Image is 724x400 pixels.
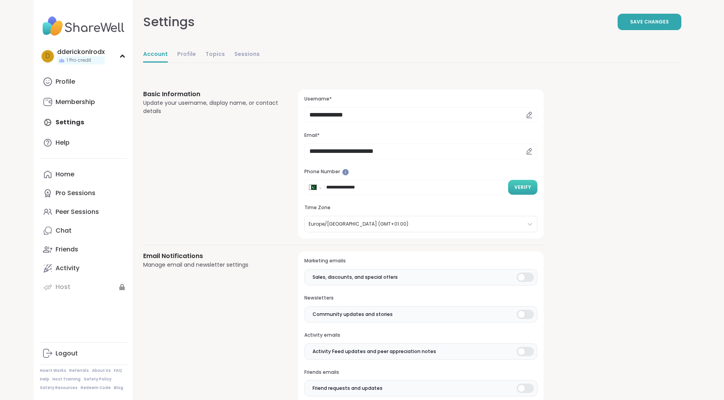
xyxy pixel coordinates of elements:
h3: Time Zone [304,204,537,211]
h3: Marketing emails [304,258,537,264]
h3: Activity emails [304,332,537,339]
a: How It Works [40,368,66,373]
button: Save Changes [618,14,681,30]
span: Activity Feed updates and peer appreciation notes [313,348,436,355]
h3: Friends emails [304,369,537,376]
a: Blog [114,385,123,391]
a: About Us [92,368,111,373]
h3: Email* [304,132,537,139]
div: Membership [56,98,95,106]
a: Account [143,47,168,63]
a: Activity [40,259,127,278]
div: Update your username, display name, or contact details [143,99,280,115]
a: Help [40,377,49,382]
h3: Phone Number [304,169,537,175]
div: Pro Sessions [56,189,95,197]
div: Host [56,283,70,291]
div: Manage email and newsletter settings [143,261,280,269]
a: Logout [40,344,127,363]
a: Profile [177,47,196,63]
a: Host Training [52,377,81,382]
div: Peer Sessions [56,208,99,216]
span: Verify [514,184,531,191]
h3: Basic Information [143,90,280,99]
a: Peer Sessions [40,203,127,221]
span: Save Changes [630,18,669,25]
a: Host [40,278,127,296]
div: Activity [56,264,79,273]
button: Verify [508,180,537,195]
a: Membership [40,93,127,111]
a: Safety Resources [40,385,77,391]
div: dderickonlrodx [57,48,105,56]
a: Friends [40,240,127,259]
div: Help [56,138,70,147]
div: Logout [56,349,78,358]
h3: Username* [304,96,537,102]
a: Topics [205,47,225,63]
a: Help [40,133,127,152]
a: Referrals [69,368,89,373]
a: Pro Sessions [40,184,127,203]
span: Friend requests and updates [313,385,383,392]
a: Safety Policy [84,377,111,382]
a: Chat [40,221,127,240]
h3: Email Notifications [143,251,280,261]
a: Home [40,165,127,184]
iframe: Spotlight [342,169,349,176]
span: Community updates and stories [313,311,393,318]
a: Redeem Code [81,385,111,391]
span: Sales, discounts, and special offers [313,274,398,281]
img: ShareWell Nav Logo [40,13,127,40]
div: Settings [143,13,195,31]
div: Profile [56,77,75,86]
a: Sessions [234,47,260,63]
span: 1 Pro credit [66,57,91,64]
div: Home [56,170,74,179]
h3: Newsletters [304,295,537,301]
a: FAQ [114,368,122,373]
div: Friends [56,245,78,254]
span: d [45,51,50,61]
div: Chat [56,226,72,235]
a: Profile [40,72,127,91]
